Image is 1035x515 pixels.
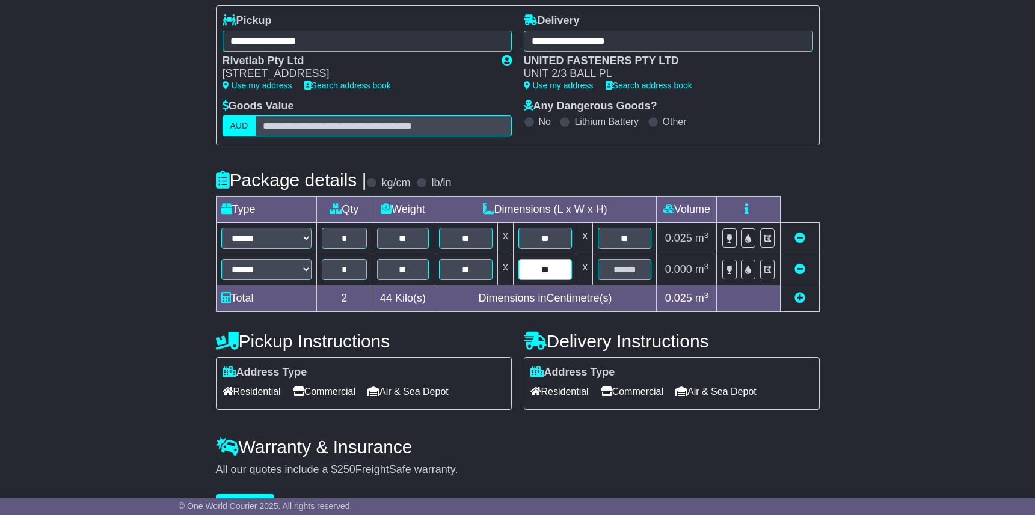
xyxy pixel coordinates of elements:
[223,81,292,90] a: Use my address
[524,67,801,81] div: UNIT 2/3 BALL PL
[704,231,709,240] sup: 3
[216,463,820,477] div: All our quotes include a $ FreightSafe warranty.
[530,366,615,379] label: Address Type
[380,292,392,304] span: 44
[216,494,275,515] button: Get Quotes
[794,232,805,244] a: Remove this item
[657,197,717,223] td: Volume
[704,262,709,271] sup: 3
[337,463,355,475] span: 250
[794,263,805,275] a: Remove this item
[316,285,372,312] td: 2
[577,223,593,254] td: x
[577,254,593,285] td: x
[574,116,639,127] label: Lithium Battery
[675,382,757,401] span: Air & Sea Depot
[665,292,692,304] span: 0.025
[223,366,307,379] label: Address Type
[704,291,709,300] sup: 3
[216,197,316,223] td: Type
[524,100,657,113] label: Any Dangerous Goods?
[524,55,801,68] div: UNITED FASTENERS PTY LTD
[216,437,820,457] h4: Warranty & Insurance
[316,197,372,223] td: Qty
[216,285,316,312] td: Total
[497,254,513,285] td: x
[179,501,352,511] span: © One World Courier 2025. All rights reserved.
[663,116,687,127] label: Other
[223,14,272,28] label: Pickup
[665,263,692,275] span: 0.000
[434,197,657,223] td: Dimensions (L x W x H)
[216,170,367,190] h4: Package details |
[601,382,663,401] span: Commercial
[497,223,513,254] td: x
[223,115,256,136] label: AUD
[304,81,391,90] a: Search address book
[695,292,709,304] span: m
[293,382,355,401] span: Commercial
[381,177,410,190] label: kg/cm
[524,81,594,90] a: Use my address
[372,285,434,312] td: Kilo(s)
[223,100,294,113] label: Goods Value
[524,331,820,351] h4: Delivery Instructions
[695,232,709,244] span: m
[524,14,580,28] label: Delivery
[794,292,805,304] a: Add new item
[665,232,692,244] span: 0.025
[539,116,551,127] label: No
[434,285,657,312] td: Dimensions in Centimetre(s)
[695,263,709,275] span: m
[223,382,281,401] span: Residential
[223,55,490,68] div: Rivetlab Pty Ltd
[431,177,451,190] label: lb/in
[606,81,692,90] a: Search address book
[223,67,490,81] div: [STREET_ADDRESS]
[367,382,449,401] span: Air & Sea Depot
[372,197,434,223] td: Weight
[216,331,512,351] h4: Pickup Instructions
[530,382,589,401] span: Residential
